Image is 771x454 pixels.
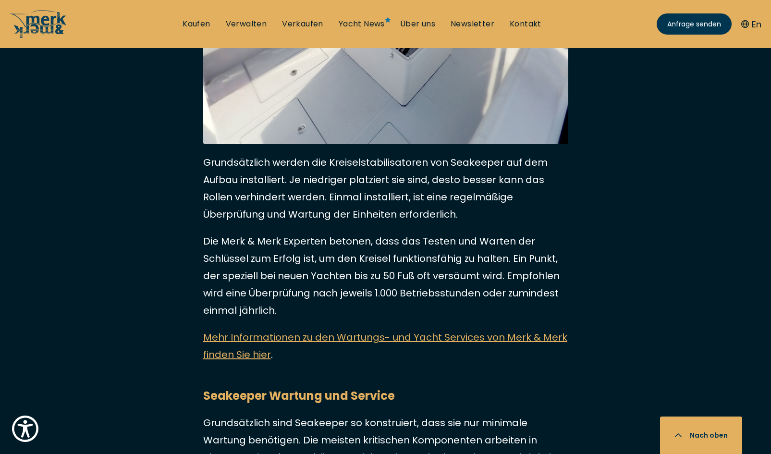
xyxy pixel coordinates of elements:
strong: Seakeeper Wartung und Service [203,388,395,404]
button: Nach oben [660,417,742,454]
a: Verwalten [226,19,267,29]
p: . [203,329,568,363]
a: Mehr Informationen zu den Wartungs- und Yacht Services von Merk & Merk finden Sie hier [203,331,567,361]
a: Über uns [400,19,435,29]
p: Die Merk & Merk Experten betonen, dass das Testen und Warten der Schlüssel zum Erfolg ist, um den... [203,233,568,319]
span: Anfrage senden [667,19,721,29]
a: Anfrage senden [657,13,732,35]
p: Grundsätzlich werden die Kreiselstabilisatoren von Seakeeper auf dem Aufbau installiert. Je niedr... [203,154,568,223]
a: Kaufen [183,19,210,29]
a: Kontakt [510,19,541,29]
button: En [741,18,761,31]
a: Verkaufen [282,19,323,29]
button: Show Accessibility Preferences [10,413,41,444]
a: Yacht News [339,19,385,29]
a: Newsletter [451,19,494,29]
